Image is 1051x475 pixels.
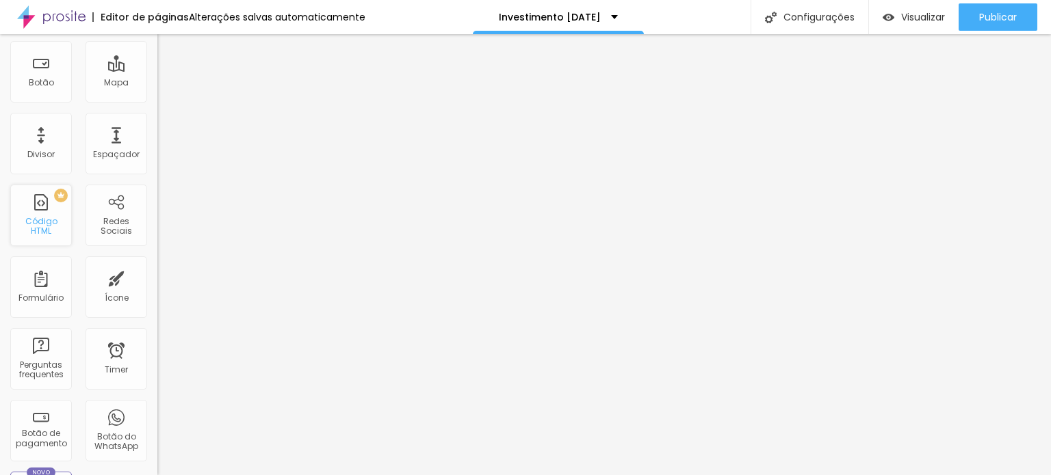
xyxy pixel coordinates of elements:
div: Botão de pagamento [14,429,68,448]
div: Alterações salvas automaticamente [189,12,365,22]
p: Investimento [DATE] [499,12,601,22]
div: Redes Sociais [89,217,143,236]
iframe: Editor [157,34,1051,475]
div: Timer [105,365,128,375]
div: Espaçador [93,150,140,159]
div: Ícone [105,293,129,303]
div: Editor de páginas [92,12,189,22]
span: Visualizar [901,12,945,23]
div: Divisor [27,150,55,159]
div: Formulário [18,293,64,303]
button: Visualizar [869,3,959,31]
span: Publicar [979,12,1017,23]
div: Mapa [104,78,129,87]
img: view-1.svg [883,12,894,23]
img: Icone [765,12,777,23]
button: Publicar [959,3,1037,31]
div: Código HTML [14,217,68,236]
div: Botão do WhatsApp [89,432,143,452]
div: Botão [29,78,54,87]
div: Perguntas frequentes [14,360,68,380]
